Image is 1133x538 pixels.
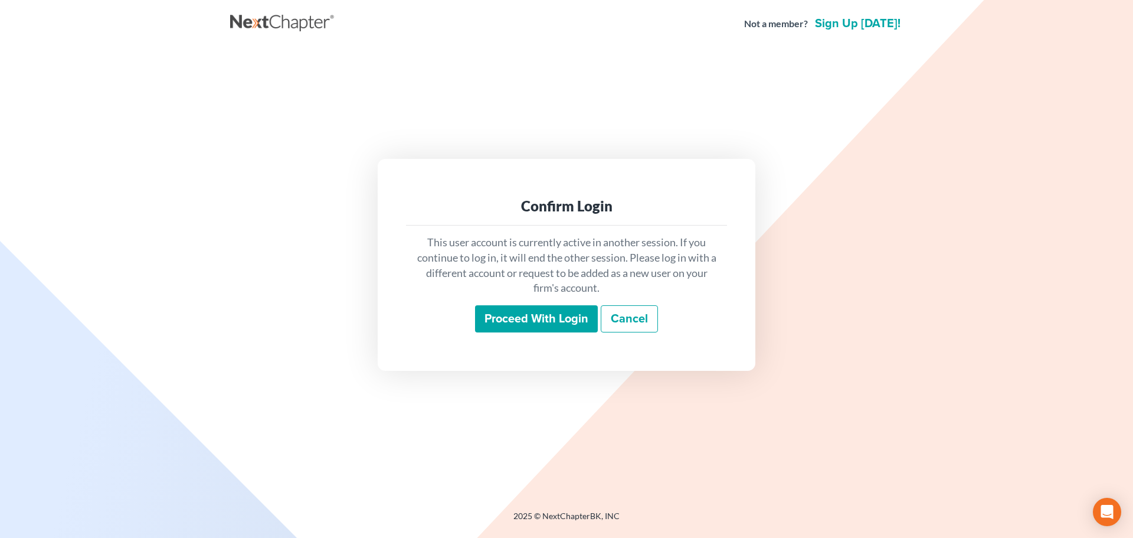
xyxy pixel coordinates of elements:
[813,18,903,30] a: Sign up [DATE]!
[475,305,598,332] input: Proceed with login
[415,197,718,216] div: Confirm Login
[415,235,718,296] p: This user account is currently active in another session. If you continue to log in, it will end ...
[1093,498,1121,526] div: Open Intercom Messenger
[601,305,658,332] a: Cancel
[744,17,808,31] strong: Not a member?
[230,510,903,532] div: 2025 © NextChapterBK, INC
